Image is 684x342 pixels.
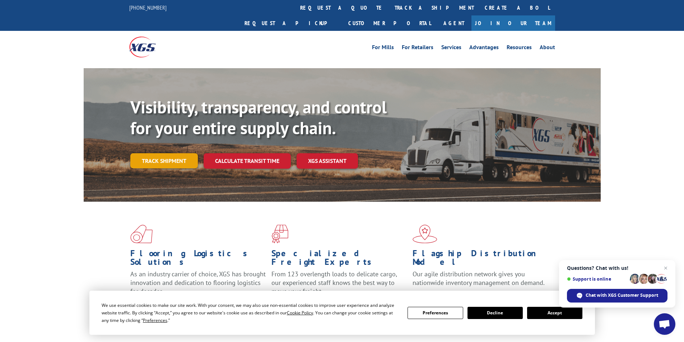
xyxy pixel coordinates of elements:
a: Join Our Team [471,15,555,31]
div: Cookie Consent Prompt [89,291,595,335]
button: Decline [467,307,523,319]
h1: Flagship Distribution Model [413,249,548,270]
a: Calculate transit time [204,153,291,169]
div: We use essential cookies to make our site work. With your consent, we may also use non-essential ... [102,301,399,324]
img: xgs-icon-flagship-distribution-model-red [413,225,437,243]
a: Track shipment [130,153,198,168]
a: For Mills [372,44,394,52]
b: Visibility, transparency, and control for your entire supply chain. [130,96,387,139]
span: As an industry carrier of choice, XGS has brought innovation and dedication to flooring logistics... [130,270,266,295]
a: Agent [436,15,471,31]
img: xgs-icon-total-supply-chain-intelligence-red [130,225,153,243]
span: Chat with XGS Customer Support [586,292,658,299]
a: Resources [507,44,532,52]
a: XGS ASSISTANT [297,153,358,169]
div: Chat with XGS Customer Support [567,289,667,303]
span: Preferences [143,317,167,323]
h1: Flooring Logistics Solutions [130,249,266,270]
button: Accept [527,307,582,319]
a: Advantages [469,44,499,52]
span: Close chat [661,264,670,272]
a: About [540,44,555,52]
img: xgs-icon-focused-on-flooring-red [271,225,288,243]
a: Customer Portal [343,15,436,31]
a: Services [441,44,461,52]
p: From 123 overlength loads to delicate cargo, our experienced staff knows the best way to move you... [271,270,407,302]
a: Request a pickup [239,15,343,31]
a: For Retailers [402,44,433,52]
span: Questions? Chat with us! [567,265,667,271]
h1: Specialized Freight Experts [271,249,407,270]
button: Preferences [408,307,463,319]
div: Open chat [654,313,675,335]
span: Our agile distribution network gives you nationwide inventory management on demand. [413,270,545,287]
span: Support is online [567,276,627,282]
a: [PHONE_NUMBER] [129,4,167,11]
span: Cookie Policy [287,310,313,316]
